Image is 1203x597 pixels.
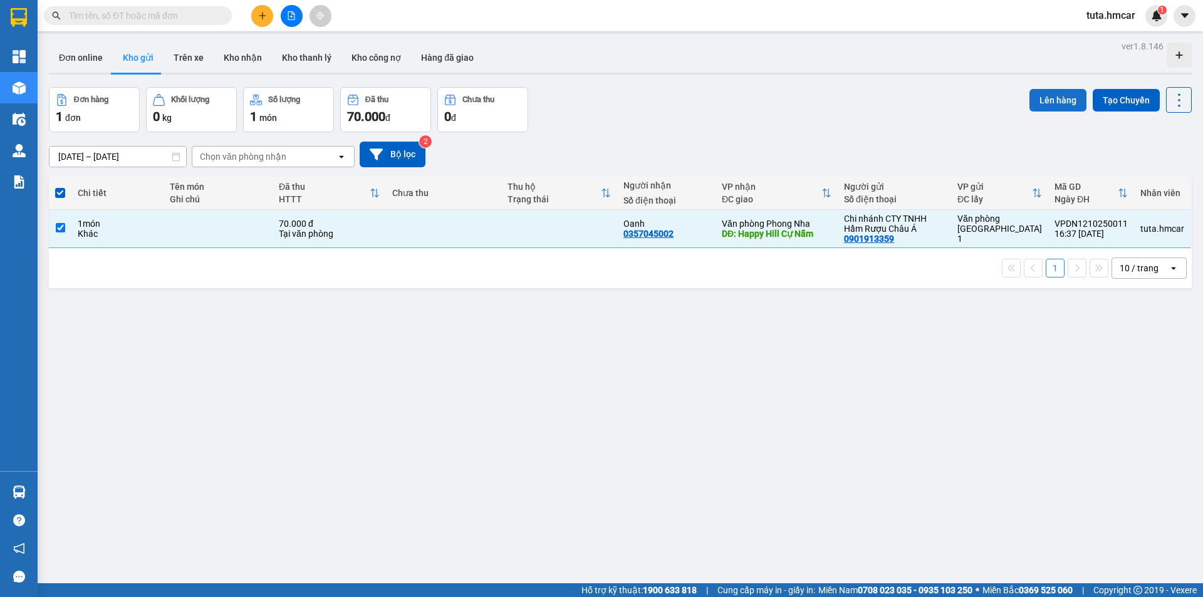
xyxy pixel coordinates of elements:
span: 0 [153,109,160,124]
div: Số điện thoại [623,195,709,205]
span: copyright [1133,586,1142,594]
span: message [13,571,25,583]
div: Oanh [623,219,709,229]
div: VP gửi [957,182,1032,192]
span: Hỗ trợ kỹ thuật: [581,583,697,597]
div: Đã thu [279,182,370,192]
div: Người gửi [844,182,945,192]
div: tuta.hmcar [1140,224,1184,234]
div: Chưa thu [462,95,494,104]
svg: open [1169,263,1179,273]
button: caret-down [1174,5,1195,27]
span: question-circle [13,514,25,526]
span: 70.000 [347,109,385,124]
span: 1 [1160,6,1164,14]
img: warehouse-icon [13,485,26,499]
span: tuta.hmcar [1076,8,1145,23]
button: Đã thu70.000đ [340,87,431,132]
div: 0357045002 [623,229,674,239]
span: Cung cấp máy in - giấy in: [717,583,815,597]
div: Đã thu [365,95,388,104]
div: VP nhận [722,182,821,192]
span: | [706,583,708,597]
button: Chưa thu0đ [437,87,528,132]
span: notification [13,542,25,554]
div: Nhân viên [1140,188,1184,198]
span: 1 [56,109,63,124]
div: Số điện thoại [844,194,945,204]
div: Thu hộ [508,182,600,192]
div: ver 1.8.146 [1122,39,1164,53]
div: Số lượng [268,95,300,104]
span: đ [385,113,390,123]
div: ĐC lấy [957,194,1032,204]
button: aim [310,5,331,27]
img: solution-icon [13,175,26,189]
strong: 0708 023 035 - 0935 103 250 [858,585,972,595]
span: kg [162,113,172,123]
button: Kho gửi [113,43,164,73]
th: Toggle SortBy [951,177,1048,210]
div: Ghi chú [170,194,266,204]
button: Bộ lọc [360,142,425,167]
div: Khác [78,229,157,239]
button: Số lượng1món [243,87,334,132]
sup: 1 [1158,6,1167,14]
strong: 0369 525 060 [1019,585,1073,595]
span: file-add [287,11,296,20]
div: Khối lượng [171,95,209,104]
img: warehouse-icon [13,144,26,157]
img: warehouse-icon [13,113,26,126]
button: Kho thanh lý [272,43,341,73]
div: 16:37 [DATE] [1055,229,1128,239]
div: Chọn văn phòng nhận [200,150,286,163]
span: search [52,11,61,20]
div: Văn phòng [GEOGRAPHIC_DATA] 1 [957,214,1042,244]
div: Chưa thu [392,188,495,198]
div: Ngày ĐH [1055,194,1118,204]
div: Trạng thái [508,194,600,204]
img: dashboard-icon [13,50,26,63]
button: Tạo Chuyến [1093,89,1160,112]
div: Chi nhánh CTY TNHH Hầm Rượu Châu Á [844,214,945,234]
div: Tên món [170,182,266,192]
span: ⚪️ [976,588,979,593]
div: 10 / trang [1120,262,1159,274]
button: Trên xe [164,43,214,73]
span: caret-down [1179,10,1190,21]
span: đơn [65,113,81,123]
span: 0 [444,109,451,124]
div: 0901913359 [844,234,894,244]
button: file-add [281,5,303,27]
svg: open [336,152,346,162]
sup: 2 [419,135,432,148]
img: warehouse-icon [13,81,26,95]
button: plus [251,5,273,27]
div: ĐC giao [722,194,821,204]
button: Đơn hàng1đơn [49,87,140,132]
div: Người nhận [623,180,709,190]
span: đ [451,113,456,123]
span: 1 [250,109,257,124]
strong: 1900 633 818 [643,585,697,595]
img: icon-new-feature [1151,10,1162,21]
div: Chi tiết [78,188,157,198]
span: plus [258,11,267,20]
div: Đơn hàng [74,95,108,104]
span: món [259,113,277,123]
div: DĐ: Happy Hill Cự Nẫm [722,229,831,239]
div: Tại văn phòng [279,229,380,239]
div: Mã GD [1055,182,1118,192]
th: Toggle SortBy [1048,177,1134,210]
button: 1 [1046,259,1065,278]
input: Select a date range. [49,147,186,167]
div: 70.000 đ [279,219,380,229]
span: | [1082,583,1084,597]
button: Lên hàng [1029,89,1086,112]
img: logo-vxr [11,8,27,27]
div: Tạo kho hàng mới [1167,43,1192,68]
span: aim [316,11,325,20]
div: 1 món [78,219,157,229]
button: Đơn online [49,43,113,73]
span: Miền Bắc [982,583,1073,597]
